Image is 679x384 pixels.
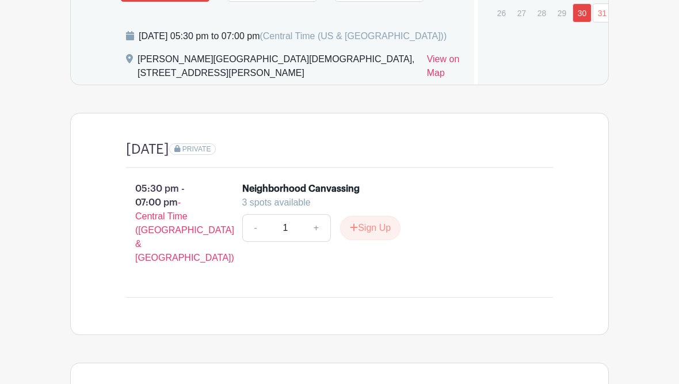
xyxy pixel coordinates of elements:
[182,145,211,153] span: PRIVATE
[108,177,224,269] p: 05:30 pm - 07:00 pm
[242,196,531,210] div: 3 spots available
[593,3,612,22] a: 31
[552,4,571,22] p: 29
[340,216,400,240] button: Sign Up
[427,52,460,85] a: View on Map
[573,3,592,22] a: 30
[135,197,234,263] span: - Central Time ([GEOGRAPHIC_DATA] & [GEOGRAPHIC_DATA])
[138,52,418,85] div: [PERSON_NAME][GEOGRAPHIC_DATA][DEMOGRAPHIC_DATA], [STREET_ADDRESS][PERSON_NAME]
[302,214,331,242] a: +
[126,141,169,158] h4: [DATE]
[532,4,551,22] p: 28
[260,31,447,41] span: (Central Time (US & [GEOGRAPHIC_DATA]))
[492,4,511,22] p: 26
[512,4,531,22] p: 27
[242,214,269,242] a: -
[139,29,447,43] div: [DATE] 05:30 pm to 07:00 pm
[242,182,360,196] div: Neighborhood Canvassing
